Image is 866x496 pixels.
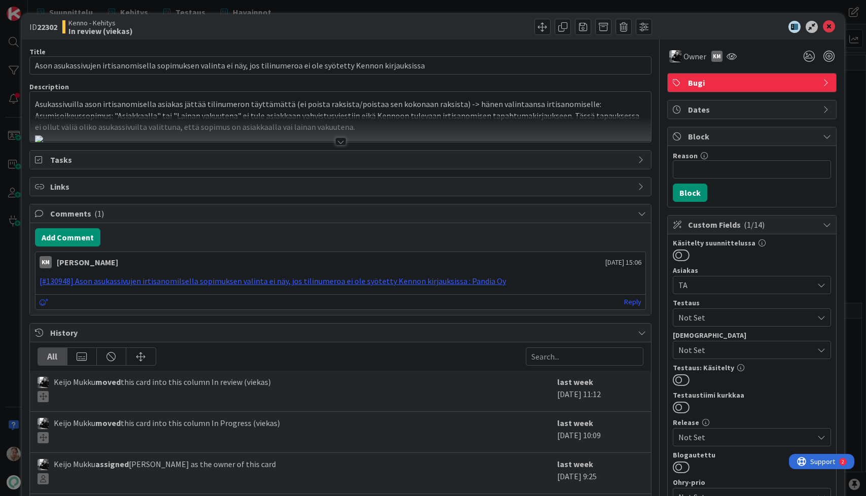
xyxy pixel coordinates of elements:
div: [DEMOGRAPHIC_DATA] [673,332,831,339]
p: Asukassivuilla ason irtisanomisella asiakas jättää tilinumeron täyttämättä (ei poista raksista/po... [35,98,646,133]
img: KM [669,50,681,62]
div: All [38,348,67,365]
span: [DATE] 15:06 [605,257,641,268]
div: [DATE] 10:09 [557,417,643,447]
span: Bugi [688,77,818,89]
img: KM [38,418,49,429]
b: moved [95,377,121,387]
button: Add Comment [35,228,100,246]
span: Tasks [50,154,633,166]
span: Comments [50,207,633,220]
label: Title [29,47,46,56]
div: [DATE] 11:12 [557,376,643,406]
img: KM [38,377,49,388]
label: Reason [673,151,698,160]
a: Reply [624,296,641,308]
div: Asiakas [673,267,831,274]
b: last week [557,377,593,387]
a: [#130948] Ason asukassivujen irtisanomilsella sopimuksen valinta ei näy, jos tilinumeroa ei ole s... [40,276,506,286]
span: History [50,327,633,339]
div: Testaustiimi kurkkaa [673,392,831,399]
span: Not Set [678,344,813,356]
div: KM [40,256,52,268]
input: Search... [526,347,643,366]
span: Support [21,2,46,14]
img: KM [38,459,49,470]
b: last week [557,418,593,428]
div: Ohry-prio [673,479,831,486]
span: Owner [683,50,706,62]
span: ( 1 ) [94,208,104,219]
div: Blogautettu [673,451,831,458]
span: TA [678,279,813,291]
div: [PERSON_NAME] [57,256,118,268]
div: Release [673,419,831,426]
span: Description [29,82,69,91]
span: Links [50,181,633,193]
span: Not Set [678,311,813,324]
b: In review (viekas) [68,27,133,35]
b: assigned [95,459,129,469]
span: Dates [688,103,818,116]
div: Testaus: Käsitelty [673,364,831,371]
span: Block [688,130,818,143]
span: ( 1/14 ) [744,220,765,230]
div: 2 [53,4,55,12]
div: [DATE] 9:25 [557,458,643,488]
input: type card name here... [29,56,652,75]
b: last week [557,459,593,469]
div: Käsitelty suunnittelussa [673,239,831,246]
button: Block [673,184,707,202]
span: Keijo Mukku this card into this column In review (viekas) [54,376,271,402]
span: Custom Fields [688,219,818,231]
b: moved [95,418,121,428]
span: Not Set [678,431,813,443]
span: Keijo Mukku this card into this column In Progress (viekas) [54,417,280,443]
span: ID [29,21,57,33]
div: Testaus [673,299,831,306]
b: 22302 [37,22,57,32]
div: KM [711,51,723,62]
span: Keijo Mukku [PERSON_NAME] as the owner of this card [54,458,276,484]
span: Kenno - Kehitys [68,19,133,27]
